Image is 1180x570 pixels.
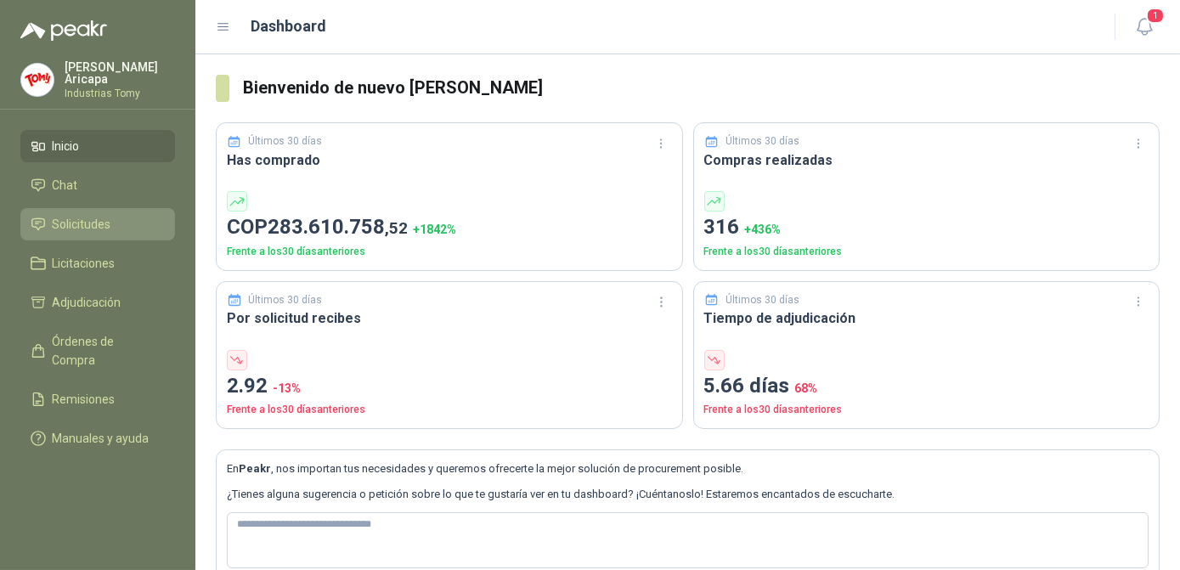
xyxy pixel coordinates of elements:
p: En , nos importan tus necesidades y queremos ofrecerte la mejor solución de procurement posible. [227,460,1149,477]
h1: Dashboard [251,14,327,38]
span: ,52 [385,218,408,238]
p: ¿Tienes alguna sugerencia o petición sobre lo que te gustaría ver en tu dashboard? ¡Cuéntanoslo! ... [227,486,1149,503]
b: Peakr [239,462,271,475]
h3: Has comprado [227,150,672,171]
img: Company Logo [21,64,54,96]
h3: Compras realizadas [704,150,1149,171]
a: Adjudicación [20,286,175,319]
span: Chat [53,176,78,195]
span: Adjudicación [53,293,121,312]
span: 1 [1146,8,1165,24]
span: 68 % [795,381,818,395]
p: Frente a los 30 días anteriores [704,244,1149,260]
p: 5.66 días [704,370,1149,403]
a: Chat [20,169,175,201]
h3: Bienvenido de nuevo [PERSON_NAME] [243,75,1160,101]
p: Industrias Tomy [65,88,175,99]
span: Solicitudes [53,215,111,234]
p: Últimos 30 días [249,292,323,308]
span: Remisiones [53,390,116,409]
img: Logo peakr [20,20,107,41]
p: Frente a los 30 días anteriores [227,244,672,260]
a: Solicitudes [20,208,175,240]
button: 1 [1129,12,1160,42]
a: Inicio [20,130,175,162]
p: COP [227,212,672,244]
span: 283.610.758 [268,215,408,239]
p: 316 [704,212,1149,244]
a: Remisiones [20,383,175,415]
h3: Tiempo de adjudicación [704,308,1149,329]
span: Órdenes de Compra [53,332,159,370]
p: Últimos 30 días [726,292,799,308]
p: Últimos 30 días [249,133,323,150]
a: Órdenes de Compra [20,325,175,376]
a: Licitaciones [20,247,175,279]
span: -13 % [273,381,301,395]
p: Frente a los 30 días anteriores [227,402,672,418]
span: Inicio [53,137,80,155]
span: + 1842 % [413,223,456,236]
p: 2.92 [227,370,672,403]
span: Licitaciones [53,254,116,273]
a: Manuales y ayuda [20,422,175,454]
p: [PERSON_NAME] Aricapa [65,61,175,85]
p: Últimos 30 días [726,133,799,150]
span: Manuales y ayuda [53,429,150,448]
span: + 436 % [745,223,782,236]
p: Frente a los 30 días anteriores [704,402,1149,418]
h3: Por solicitud recibes [227,308,672,329]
